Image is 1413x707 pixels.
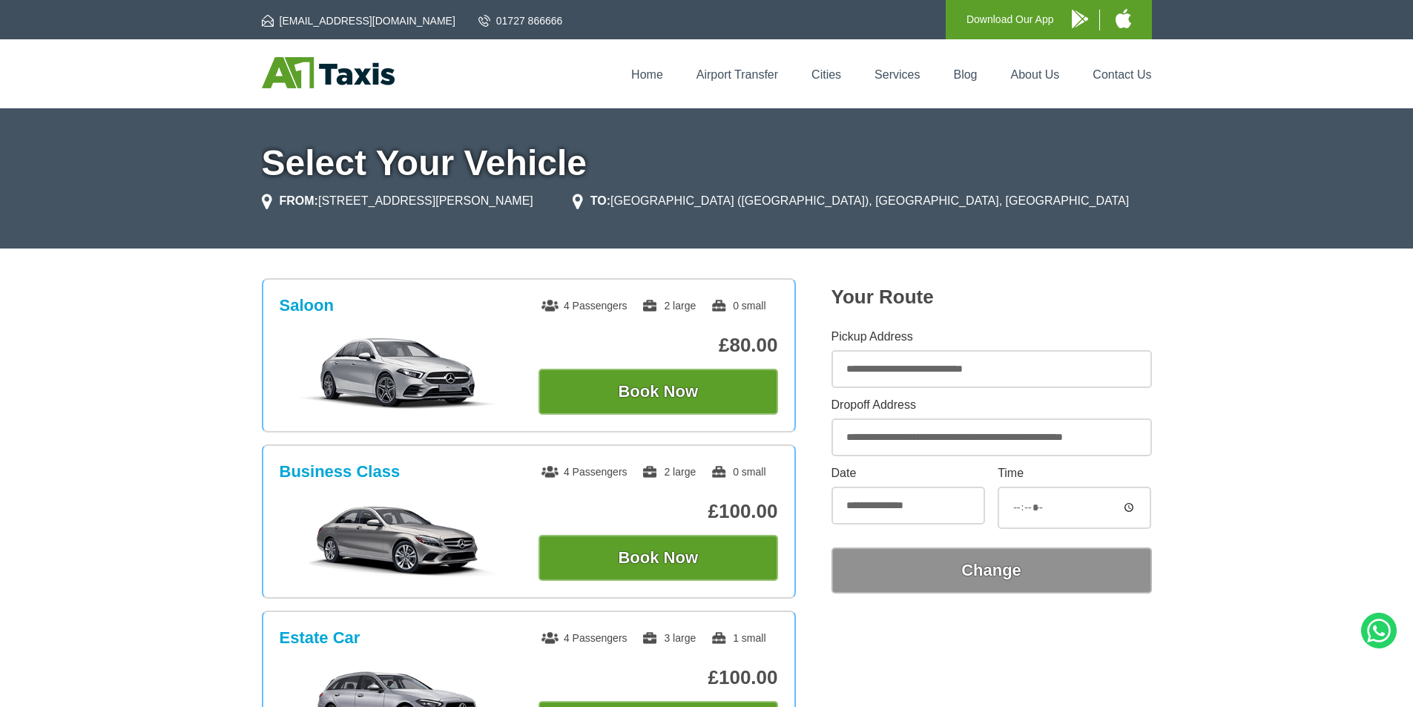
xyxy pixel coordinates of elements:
p: £100.00 [538,500,778,523]
strong: FROM: [280,194,318,207]
img: Business Class [287,502,510,576]
img: A1 Taxis iPhone App [1116,9,1131,28]
button: Change [831,547,1152,593]
strong: TO: [590,194,610,207]
h1: Select Your Vehicle [262,145,1152,181]
span: 3 large [642,632,696,644]
a: Cities [811,68,841,81]
span: 1 small [711,632,765,644]
a: Airport Transfer [696,68,778,81]
img: Saloon [287,336,510,410]
label: Date [831,467,985,479]
h2: Your Route [831,286,1152,309]
span: 4 Passengers [541,300,628,312]
button: Book Now [538,535,778,581]
span: 4 Passengers [541,632,628,644]
p: Download Our App [966,10,1054,29]
a: 01727 866666 [478,13,563,28]
label: Time [998,467,1151,479]
p: £80.00 [538,334,778,357]
h3: Saloon [280,296,334,315]
a: [EMAIL_ADDRESS][DOMAIN_NAME] [262,13,455,28]
li: [GEOGRAPHIC_DATA] ([GEOGRAPHIC_DATA]), [GEOGRAPHIC_DATA], [GEOGRAPHIC_DATA] [573,192,1129,210]
span: 2 large [642,466,696,478]
a: Blog [953,68,977,81]
button: Book Now [538,369,778,415]
a: About Us [1011,68,1060,81]
li: [STREET_ADDRESS][PERSON_NAME] [262,192,533,210]
label: Dropoff Address [831,399,1152,411]
span: 2 large [642,300,696,312]
a: Services [875,68,920,81]
a: Contact Us [1093,68,1151,81]
img: A1 Taxis Android App [1072,10,1088,28]
h3: Estate Car [280,628,360,648]
h3: Business Class [280,462,401,481]
a: Home [631,68,663,81]
span: 4 Passengers [541,466,628,478]
img: A1 Taxis St Albans LTD [262,57,395,88]
p: £100.00 [538,666,778,689]
span: 0 small [711,300,765,312]
label: Pickup Address [831,331,1152,343]
span: 0 small [711,466,765,478]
